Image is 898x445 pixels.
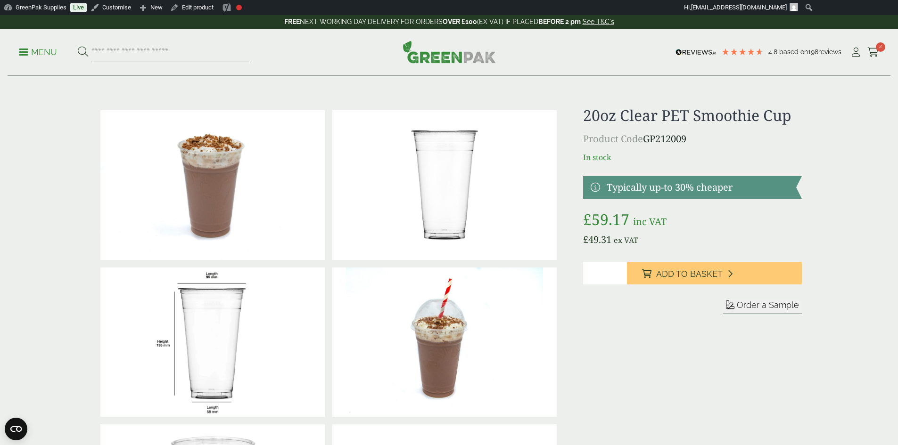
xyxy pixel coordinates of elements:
span: Add to Basket [656,269,723,279]
span: ex VAT [614,235,638,245]
button: Open CMP widget [5,418,27,440]
img: 20oz Smoothie [100,267,325,417]
bdi: 59.17 [583,209,629,229]
img: GreenPak Supplies [403,40,496,63]
img: 20oz PET Smoothie Cup With Chocolate Milkshake And Cream [100,110,325,260]
a: 2 [867,45,879,59]
img: 20oz PET Smoothie Cup With Chocolate Milkshake And Cream With Domed Lid And Straw [332,267,557,417]
div: Focus keyphrase not set [236,5,242,10]
a: Menu [19,47,57,56]
p: GP212009 [583,132,801,146]
span: inc VAT [633,215,667,228]
span: [EMAIL_ADDRESS][DOMAIN_NAME] [691,4,787,11]
span: £ [583,233,588,246]
span: 198 [808,48,818,56]
span: 4.8 [768,48,779,56]
span: reviews [818,48,841,56]
i: Cart [867,48,879,57]
h1: 20oz Clear PET Smoothie Cup [583,106,801,124]
span: £ [583,209,592,229]
bdi: 49.31 [583,233,611,246]
a: Live [70,3,87,12]
span: Order a Sample [737,300,799,310]
img: REVIEWS.io [676,49,717,56]
a: See T&C's [583,18,614,25]
span: Product Code [583,132,643,145]
img: 20oz Clear PET Smoothie Cup 0 [332,110,557,260]
strong: OVER £100 [443,18,477,25]
div: 4.79 Stars [721,48,764,56]
i: My Account [850,48,862,57]
span: 2 [876,42,885,52]
button: Add to Basket [627,262,802,284]
button: Order a Sample [723,299,802,314]
p: Menu [19,47,57,58]
strong: BEFORE 2 pm [538,18,581,25]
span: Based on [779,48,808,56]
strong: FREE [284,18,300,25]
p: In stock [583,152,801,163]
